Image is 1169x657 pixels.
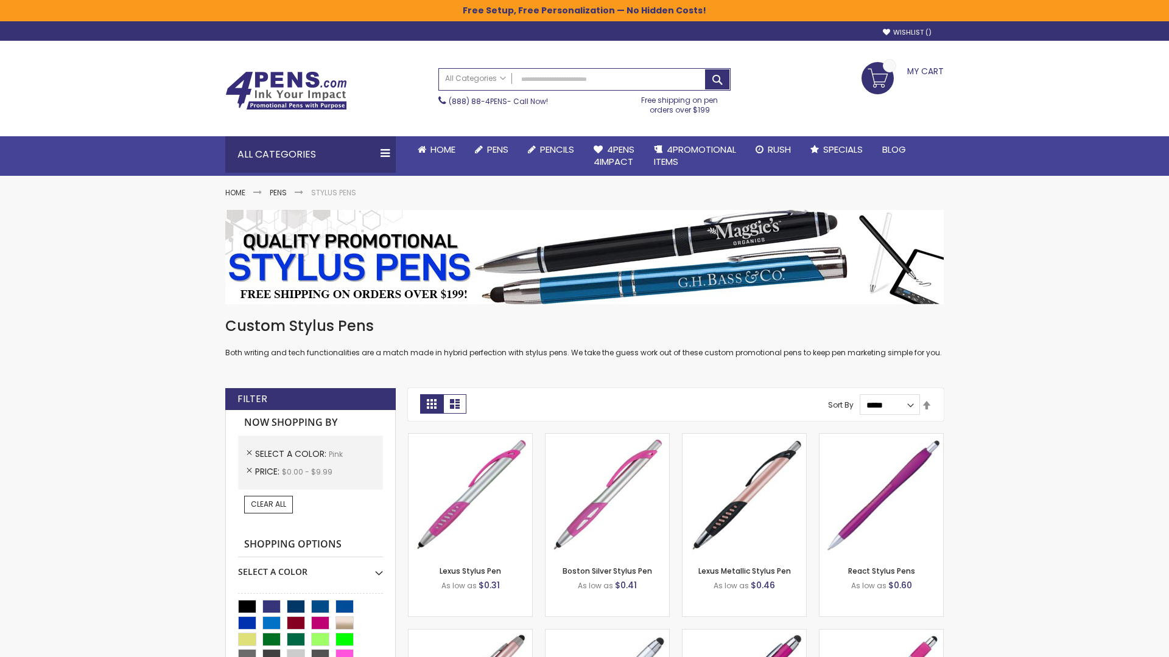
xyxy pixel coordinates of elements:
[225,316,944,358] div: Both writing and tech functionalities are a match made in hybrid perfection with stylus pens. We ...
[615,579,637,591] span: $0.41
[238,557,383,578] div: Select A Color
[518,136,584,163] a: Pencils
[244,496,293,513] a: Clear All
[698,566,791,576] a: Lexus Metallic Stylus Pen
[282,467,332,477] span: $0.00 - $9.99
[540,143,574,156] span: Pencils
[225,210,944,304] img: Stylus Pens
[430,143,455,156] span: Home
[823,143,863,156] span: Specials
[883,28,932,37] a: Wishlist
[440,566,501,576] a: Lexus Stylus Pen
[872,136,916,163] a: Blog
[225,136,396,173] div: All Categories
[409,434,532,557] img: Lexus Stylus Pen-Pink
[851,580,886,591] span: As low as
[439,69,512,89] a: All Categories
[546,434,669,557] img: Boston Silver Stylus Pen-Pink
[584,136,644,176] a: 4Pens4impact
[683,433,806,443] a: Lexus Metallic Stylus Pen-Pink
[225,316,944,336] h1: Custom Stylus Pens
[465,136,518,163] a: Pens
[449,96,507,106] a: (888) 88-4PENS
[594,143,634,168] span: 4Pens 4impact
[746,136,801,163] a: Rush
[441,580,477,591] span: As low as
[445,74,506,83] span: All Categories
[329,449,343,459] span: Pink
[888,579,912,591] span: $0.60
[751,579,775,591] span: $0.46
[311,187,356,198] strong: Stylus Pens
[654,143,736,168] span: 4PROMOTIONAL ITEMS
[255,465,282,478] span: Price
[237,392,267,406] strong: Filter
[420,394,443,414] strong: Grid
[251,499,286,509] span: Clear All
[255,448,329,460] span: Select A Color
[683,434,806,557] img: Lexus Metallic Stylus Pen-Pink
[225,187,245,198] a: Home
[820,433,943,443] a: React Stylus Pens-Pink
[683,629,806,639] a: Metallic Cool Grip Stylus Pen-Pink
[479,579,500,591] span: $0.31
[449,96,548,106] span: - Call Now!
[225,71,347,110] img: 4Pens Custom Pens and Promotional Products
[801,136,872,163] a: Specials
[629,91,731,115] div: Free shipping on pen orders over $199
[563,566,652,576] a: Boston Silver Stylus Pen
[408,136,465,163] a: Home
[546,629,669,639] a: Silver Cool Grip Stylus Pen-Pink
[848,566,915,576] a: React Stylus Pens
[270,187,287,198] a: Pens
[409,433,532,443] a: Lexus Stylus Pen-Pink
[578,580,613,591] span: As low as
[714,580,749,591] span: As low as
[644,136,746,176] a: 4PROMOTIONALITEMS
[828,400,854,410] label: Sort By
[820,434,943,557] img: React Stylus Pens-Pink
[882,143,906,156] span: Blog
[238,532,383,558] strong: Shopping Options
[409,629,532,639] a: Lory Metallic Stylus Pen-Pink
[487,143,508,156] span: Pens
[238,410,383,436] strong: Now Shopping by
[546,433,669,443] a: Boston Silver Stylus Pen-Pink
[820,629,943,639] a: Pearl Element Stylus Pens-Pink
[768,143,791,156] span: Rush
